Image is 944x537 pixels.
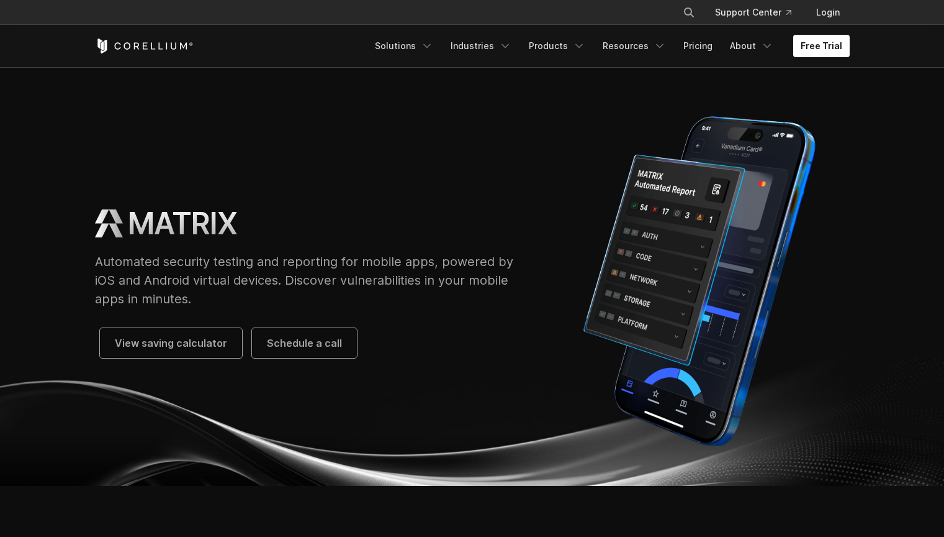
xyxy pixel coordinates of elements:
a: Industries [443,35,519,57]
span: Schedule a call [267,336,342,351]
a: Solutions [367,35,441,57]
a: Resources [595,35,673,57]
div: Navigation Menu [367,35,850,57]
button: Search [678,1,700,24]
h1: MATRIX [128,205,237,242]
div: Navigation Menu [668,1,850,24]
a: Support Center [705,1,801,24]
a: About [722,35,781,57]
a: Free Trial [793,35,850,57]
img: Corellium MATRIX automated report on iPhone showing app vulnerability test results across securit... [549,107,849,456]
a: Pricing [676,35,720,57]
a: View saving calculator [100,328,242,358]
a: Login [806,1,850,24]
a: Products [521,35,593,57]
p: Automated security testing and reporting for mobile apps, powered by iOS and Android virtual devi... [95,252,525,308]
a: Corellium Home [95,39,194,53]
a: Schedule a call [252,328,357,358]
span: View saving calculator [115,336,227,351]
img: MATRIX Logo [95,209,123,237]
